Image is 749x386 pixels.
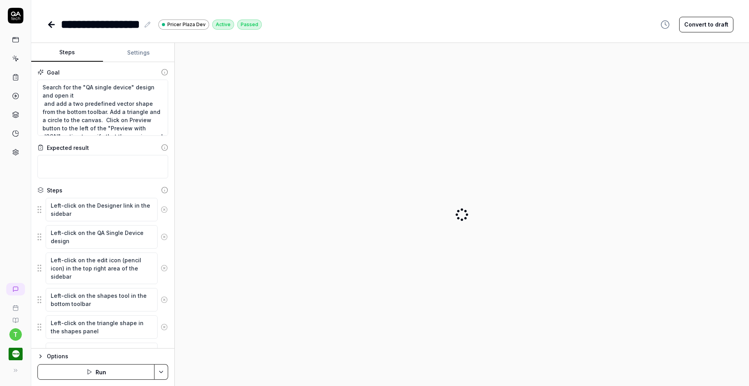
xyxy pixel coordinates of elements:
[37,364,154,380] button: Run
[37,288,168,312] div: Suggestions
[656,17,674,32] button: View version history
[37,315,168,339] div: Suggestions
[47,186,62,194] div: Steps
[47,68,60,76] div: Goal
[158,292,171,308] button: Remove step
[158,202,171,217] button: Remove step
[9,347,23,361] img: Pricer.com Logo
[158,19,209,30] a: Pricer Plaza Dev
[3,299,28,311] a: Book a call with us
[47,144,89,152] div: Expected result
[103,43,175,62] button: Settings
[31,43,103,62] button: Steps
[37,342,168,375] div: Suggestions
[37,252,168,285] div: Suggestions
[167,21,206,28] span: Pricer Plaza Dev
[158,229,171,245] button: Remove step
[158,319,171,335] button: Remove step
[3,311,28,324] a: Documentation
[679,17,733,32] button: Convert to draft
[237,20,262,30] div: Passed
[37,352,168,361] button: Options
[37,197,168,222] div: Suggestions
[3,341,28,363] button: Pricer.com Logo
[9,328,22,341] button: t
[47,352,168,361] div: Options
[212,20,234,30] div: Active
[158,260,171,276] button: Remove step
[37,225,168,249] div: Suggestions
[6,283,25,295] a: New conversation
